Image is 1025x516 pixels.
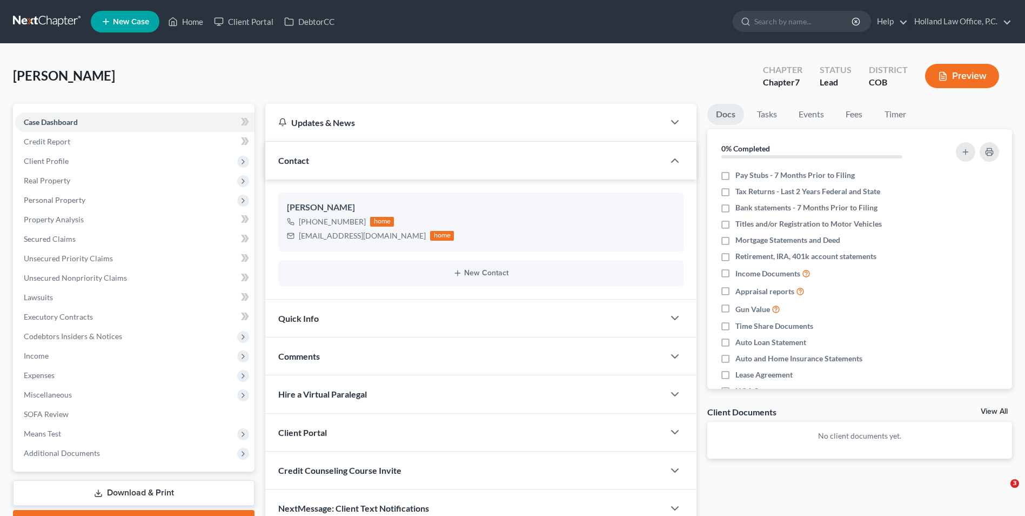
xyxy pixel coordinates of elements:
[24,156,69,166] span: Client Profile
[735,202,877,213] span: Bank statements - 7 Months Prior to Filing
[13,480,254,506] a: Download & Print
[15,113,254,132] a: Case Dashboard
[24,117,78,127] span: Case Dashboard
[278,313,319,323] span: Quick Info
[909,12,1011,31] a: Holland Law Office, P.C.
[735,235,840,246] span: Mortgage Statements and Deed
[24,137,70,146] span: Credit Report
[370,217,394,227] div: home
[15,288,254,307] a: Lawsuits
[113,18,149,26] span: New Case
[278,465,401,475] span: Credit Counseling Course Invite
[278,503,429,513] span: NextMessage: Client Text Notifications
[15,132,254,151] a: Credit Report
[287,201,675,214] div: [PERSON_NAME]
[735,369,793,380] span: Lease Agreement
[24,332,122,341] span: Codebtors Insiders & Notices
[278,155,309,166] span: Contact
[837,104,872,125] a: Fees
[24,429,61,438] span: Means Test
[748,104,786,125] a: Tasks
[15,229,254,249] a: Secured Claims
[24,254,113,263] span: Unsecured Priority Claims
[735,386,789,396] span: HOA Statement
[15,210,254,229] a: Property Analysis
[163,12,209,31] a: Home
[763,76,802,89] div: Chapter
[820,76,852,89] div: Lead
[735,337,806,348] span: Auto Loan Statement
[735,321,813,332] span: Time Share Documents
[430,231,454,241] div: home
[299,216,366,227] div: [PHONE_NUMBER]
[735,268,800,279] span: Income Documents
[988,479,1014,505] iframe: Intercom live chat
[754,11,853,31] input: Search by name...
[15,268,254,288] a: Unsecured Nonpriority Claims
[735,304,770,315] span: Gun Value
[209,12,279,31] a: Client Portal
[735,286,794,297] span: Appraisal reports
[24,234,76,243] span: Secured Claims
[24,176,70,185] span: Real Property
[735,251,876,262] span: Retirement, IRA, 401k account statements
[279,12,340,31] a: DebtorCC
[735,186,880,197] span: Tax Returns - Last 2 Years Federal and State
[15,249,254,268] a: Unsecured Priority Claims
[707,406,776,418] div: Client Documents
[735,219,882,229] span: Titles and/or Registration to Motor Vehicles
[735,170,855,181] span: Pay Stubs - 7 Months Prior to Filing
[981,408,1008,415] a: View All
[24,273,127,282] span: Unsecured Nonpriority Claims
[707,104,744,125] a: Docs
[24,195,85,204] span: Personal Property
[24,409,69,419] span: SOFA Review
[24,312,93,321] span: Executory Contracts
[869,64,908,76] div: District
[287,269,675,277] button: New Contact
[790,104,833,125] a: Events
[278,351,320,361] span: Comments
[13,68,115,83] span: [PERSON_NAME]
[763,64,802,76] div: Chapter
[15,307,254,327] a: Executory Contracts
[278,117,651,128] div: Updates & News
[872,12,908,31] a: Help
[24,371,55,380] span: Expenses
[716,431,1003,441] p: No client documents yet.
[278,389,367,399] span: Hire a Virtual Paralegal
[24,390,72,399] span: Miscellaneous
[24,448,100,458] span: Additional Documents
[24,215,84,224] span: Property Analysis
[278,427,327,438] span: Client Portal
[24,351,49,360] span: Income
[795,77,800,87] span: 7
[925,64,999,88] button: Preview
[869,76,908,89] div: COB
[1010,479,1019,488] span: 3
[15,405,254,424] a: SOFA Review
[735,353,862,364] span: Auto and Home Insurance Statements
[721,144,770,153] strong: 0% Completed
[24,293,53,302] span: Lawsuits
[820,64,852,76] div: Status
[876,104,915,125] a: Timer
[299,230,426,241] div: [EMAIL_ADDRESS][DOMAIN_NAME]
